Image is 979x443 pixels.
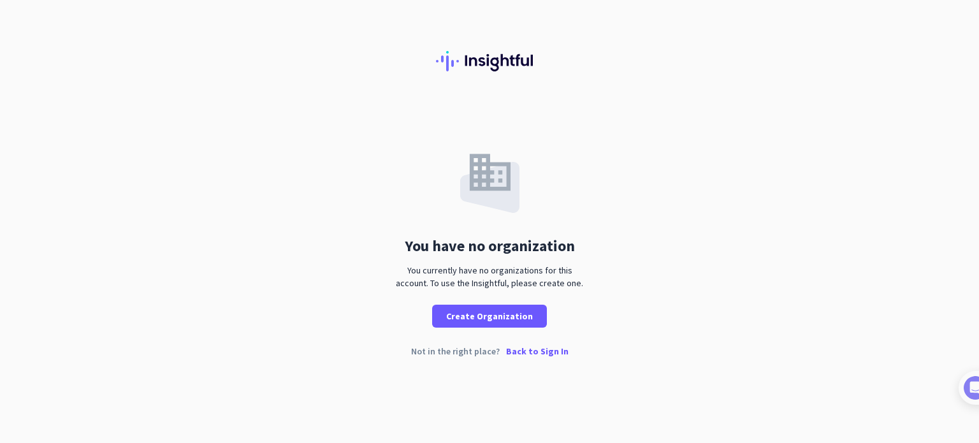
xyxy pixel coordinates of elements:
span: Create Organization [446,310,533,323]
div: You have no organization [405,238,575,254]
div: You currently have no organizations for this account. To use the Insightful, please create one. [391,264,588,289]
img: Insightful [436,51,543,71]
p: Back to Sign In [506,347,569,356]
button: Create Organization [432,305,547,328]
